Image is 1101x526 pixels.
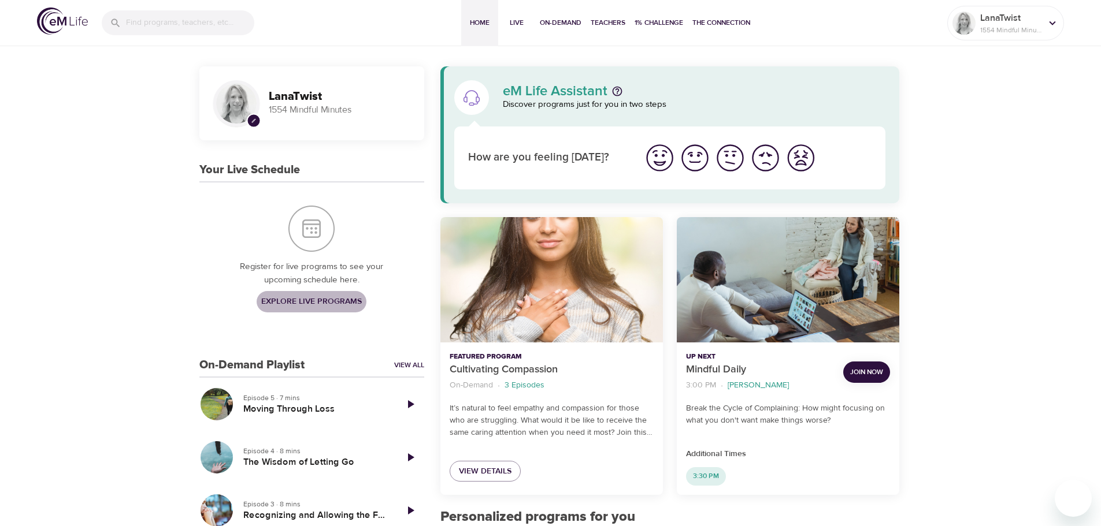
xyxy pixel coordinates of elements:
p: 3 Episodes [505,379,544,391]
h5: The Wisdom of Letting Go [243,456,387,468]
p: LanaTwist [980,11,1041,25]
h2: Personalized programs for you [440,509,900,525]
span: View Details [459,464,511,479]
p: Episode 4 · 8 mins [243,446,387,456]
span: Live [503,17,531,29]
button: I'm feeling good [677,140,713,176]
p: Cultivating Compassion [450,362,654,378]
p: On-Demand [450,379,493,391]
p: It’s natural to feel empathy and compassion for those who are struggling. What would it be like t... [450,402,654,439]
h3: LanaTwist [269,90,410,103]
nav: breadcrumb [686,378,834,393]
a: Play Episode [396,390,424,418]
p: Up Next [686,352,834,362]
button: Cultivating Compassion [440,217,663,342]
img: great [644,142,676,174]
p: 1554 Mindful Minutes [269,103,410,117]
h3: Your Live Schedule [199,163,300,177]
p: Discover programs just for you in two steps [503,98,886,111]
button: I'm feeling bad [748,140,783,176]
span: Join Now [850,366,883,378]
a: Explore Live Programs [257,291,366,312]
p: Episode 5 · 7 mins [243,393,387,403]
span: 3:30 PM [686,471,726,481]
a: Play Episode [396,443,424,471]
img: eM Life Assistant [462,88,481,107]
iframe: Button to launch messaging window [1055,480,1092,517]
li: · [721,378,723,393]
p: How are you feeling [DATE]? [468,150,628,166]
p: [PERSON_NAME] [728,379,789,391]
button: The Wisdom of Letting Go [199,440,234,475]
a: Play Episode [396,497,424,524]
img: bad [750,142,781,174]
img: Your Live Schedule [288,206,335,252]
button: Moving Through Loss [199,387,234,421]
h5: Recognizing and Allowing the Feelings of Loss [243,509,387,521]
a: View Details [450,461,521,482]
img: good [679,142,711,174]
span: Home [466,17,494,29]
p: Episode 3 · 8 mins [243,499,387,509]
img: Remy Sharp [952,12,976,35]
button: Mindful Daily [677,217,899,342]
p: eM Life Assistant [503,84,607,98]
p: Register for live programs to see your upcoming schedule here. [223,260,401,286]
img: Remy Sharp [216,83,257,124]
li: · [498,378,500,393]
p: Featured Program [450,352,654,362]
nav: breadcrumb [450,378,654,393]
img: worst [785,142,817,174]
p: Additional Times [686,448,890,460]
span: Teachers [591,17,625,29]
img: ok [714,142,746,174]
h3: On-Demand Playlist [199,359,305,372]
span: The Connection [692,17,750,29]
span: On-Demand [540,17,581,29]
input: Find programs, teachers, etc... [126,10,254,35]
div: 3:30 PM [686,467,726,486]
span: Explore Live Programs [261,294,362,309]
a: View All [394,360,424,370]
p: Mindful Daily [686,362,834,378]
button: I'm feeling ok [713,140,748,176]
button: Join Now [843,361,890,383]
button: I'm feeling great [642,140,677,176]
button: I'm feeling worst [783,140,818,176]
h5: Moving Through Loss [243,403,387,415]
span: 1% Challenge [635,17,683,29]
p: Break the Cycle of Complaining: How might focusing on what you don't want make things worse? [686,402,890,427]
p: 1554 Mindful Minutes [980,25,1041,35]
p: 3:00 PM [686,379,716,391]
img: logo [37,8,88,35]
